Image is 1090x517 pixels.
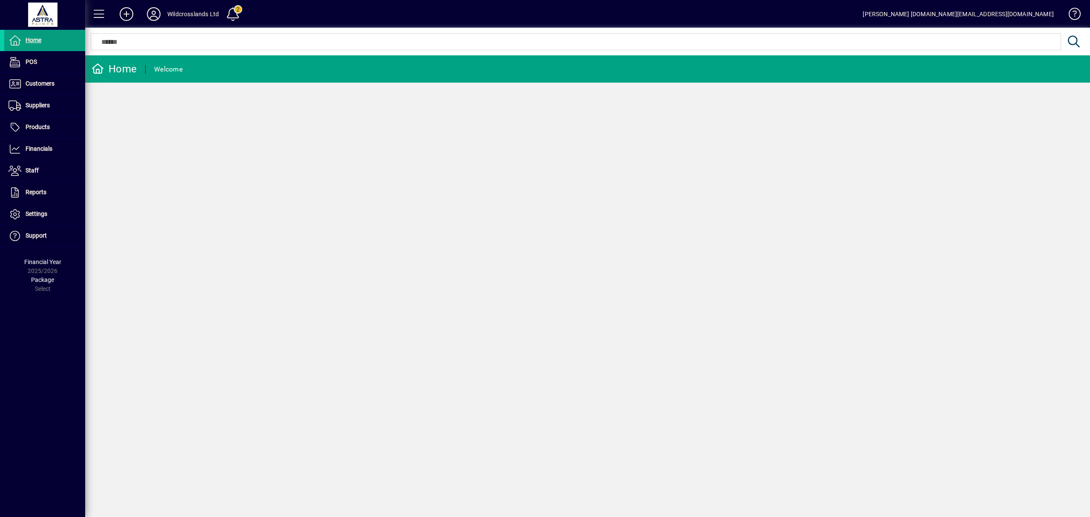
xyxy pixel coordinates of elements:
[92,62,137,76] div: Home
[4,73,85,95] a: Customers
[1062,2,1079,29] a: Knowledge Base
[4,138,85,160] a: Financials
[26,80,54,87] span: Customers
[26,167,39,174] span: Staff
[26,232,47,239] span: Support
[154,63,183,76] div: Welcome
[26,124,50,130] span: Products
[26,37,41,43] span: Home
[31,276,54,283] span: Package
[26,210,47,217] span: Settings
[167,7,219,21] div: Wildcrosslands Ltd
[140,6,167,22] button: Profile
[26,189,46,195] span: Reports
[26,58,37,65] span: POS
[4,182,85,203] a: Reports
[113,6,140,22] button: Add
[4,52,85,73] a: POS
[863,7,1054,21] div: [PERSON_NAME] [DOMAIN_NAME][EMAIL_ADDRESS][DOMAIN_NAME]
[26,145,52,152] span: Financials
[4,204,85,225] a: Settings
[26,102,50,109] span: Suppliers
[24,258,61,265] span: Financial Year
[4,225,85,247] a: Support
[4,160,85,181] a: Staff
[4,117,85,138] a: Products
[4,95,85,116] a: Suppliers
